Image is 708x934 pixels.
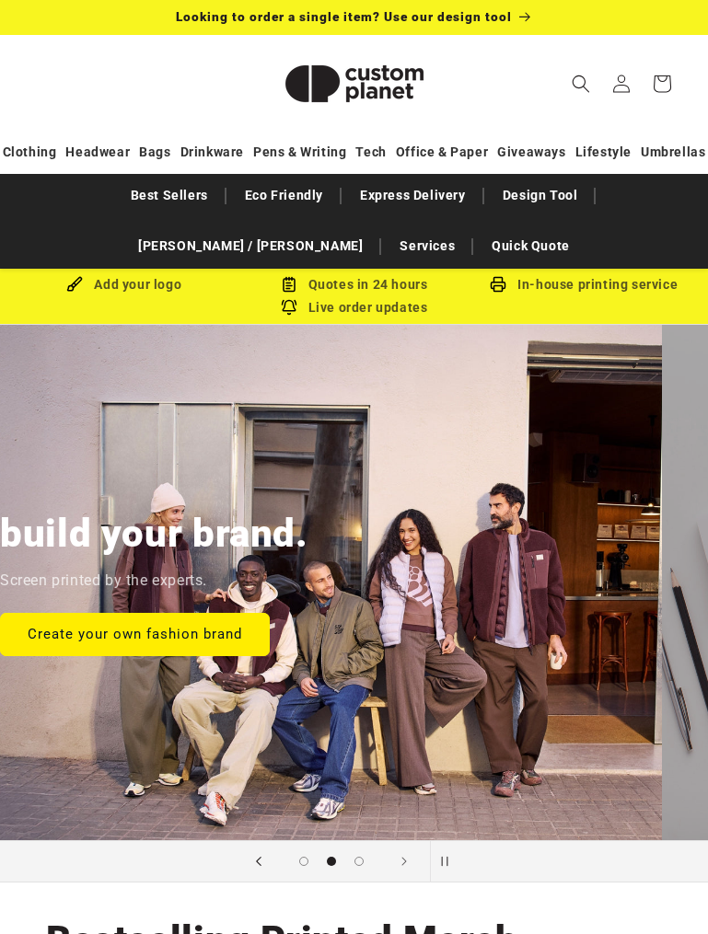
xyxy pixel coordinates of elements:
button: Next slide [384,841,424,882]
button: Previous slide [238,841,279,882]
span: Looking to order a single item? Use our design tool [176,9,512,24]
div: Add your logo [9,273,239,296]
img: Order Updates Icon [281,276,297,293]
img: Order updates [281,299,297,316]
img: In-house printing [490,276,506,293]
a: [PERSON_NAME] / [PERSON_NAME] [129,230,372,262]
a: Bags [139,136,170,168]
a: Pens & Writing [253,136,346,168]
a: Tech [355,136,386,168]
a: Drinkware [180,136,244,168]
img: Brush Icon [66,276,83,293]
iframe: Chat Widget [616,846,708,934]
img: Custom Planet [262,42,447,125]
a: Clothing [3,136,57,168]
button: Pause slideshow [430,841,470,882]
button: Load slide 2 of 3 [318,848,345,875]
a: Giveaways [497,136,565,168]
div: In-house printing service [469,273,699,296]
a: Office & Paper [396,136,488,168]
a: Best Sellers [122,179,217,212]
button: Load slide 1 of 3 [290,848,318,875]
a: Quick Quote [482,230,579,262]
a: Headwear [65,136,130,168]
a: Umbrellas [641,136,705,168]
a: Services [390,230,464,262]
a: Custom Planet [255,35,453,132]
div: Quotes in 24 hours [239,273,470,296]
a: Design Tool [493,179,587,212]
a: Eco Friendly [236,179,332,212]
button: Load slide 3 of 3 [345,848,373,875]
a: Express Delivery [351,179,475,212]
div: Live order updates [9,296,699,319]
a: Lifestyle [575,136,632,168]
summary: Search [561,63,601,104]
